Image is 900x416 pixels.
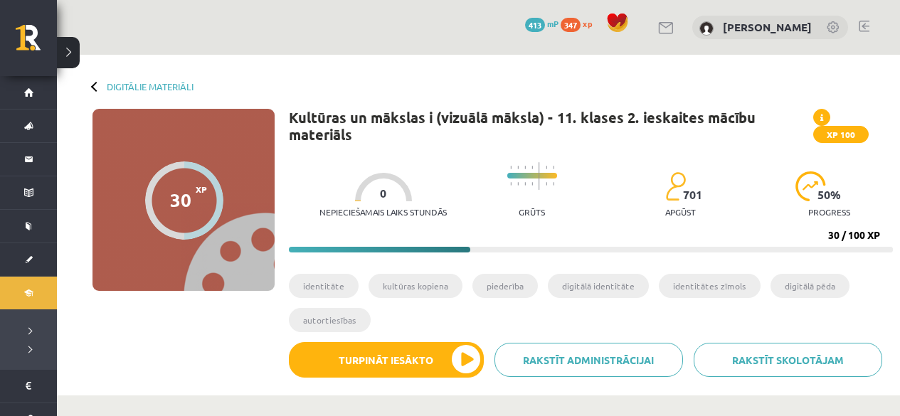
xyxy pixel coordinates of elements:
[517,182,519,186] img: icon-short-line-57e1e144782c952c97e751825c79c345078a6d821885a25fce030b3d8c18986b.svg
[510,182,512,186] img: icon-short-line-57e1e144782c952c97e751825c79c345078a6d821885a25fce030b3d8c18986b.svg
[659,274,761,298] li: identitātes zīmols
[380,187,386,200] span: 0
[196,184,207,194] span: XP
[665,207,696,217] p: apgūst
[319,207,447,217] p: Nepieciešamais laiks stundās
[548,274,649,298] li: digitālā identitāte
[817,188,842,201] span: 50 %
[546,166,547,169] img: icon-short-line-57e1e144782c952c97e751825c79c345078a6d821885a25fce030b3d8c18986b.svg
[170,189,191,210] div: 30
[517,166,519,169] img: icon-short-line-57e1e144782c952c97e751825c79c345078a6d821885a25fce030b3d8c18986b.svg
[525,18,558,29] a: 413 mP
[289,308,371,332] li: autortiesības
[699,21,714,36] img: Katrīne Rubene
[107,81,194,92] a: Digitālie materiāli
[510,166,512,169] img: icon-short-line-57e1e144782c952c97e751825c79c345078a6d821885a25fce030b3d8c18986b.svg
[546,182,547,186] img: icon-short-line-57e1e144782c952c97e751825c79c345078a6d821885a25fce030b3d8c18986b.svg
[472,274,538,298] li: piederība
[524,166,526,169] img: icon-short-line-57e1e144782c952c97e751825c79c345078a6d821885a25fce030b3d8c18986b.svg
[525,18,545,32] span: 413
[524,182,526,186] img: icon-short-line-57e1e144782c952c97e751825c79c345078a6d821885a25fce030b3d8c18986b.svg
[808,207,850,217] p: progress
[771,274,849,298] li: digitālā pēda
[16,25,57,60] a: Rīgas 1. Tālmācības vidusskola
[665,171,686,201] img: students-c634bb4e5e11cddfef0936a35e636f08e4e9abd3cc4e673bd6f9a4125e45ecb1.svg
[494,343,683,377] a: Rakstīt administrācijai
[723,20,812,34] a: [PERSON_NAME]
[561,18,581,32] span: 347
[369,274,462,298] li: kultūras kopiena
[694,343,882,377] a: Rakstīt skolotājam
[553,166,554,169] img: icon-short-line-57e1e144782c952c97e751825c79c345078a6d821885a25fce030b3d8c18986b.svg
[547,18,558,29] span: mP
[583,18,592,29] span: xp
[561,18,599,29] a: 347 xp
[683,188,702,201] span: 701
[553,182,554,186] img: icon-short-line-57e1e144782c952c97e751825c79c345078a6d821885a25fce030b3d8c18986b.svg
[795,171,826,201] img: icon-progress-161ccf0a02000e728c5f80fcf4c31c7af3da0e1684b2b1d7c360e028c24a22f1.svg
[813,126,869,143] span: XP 100
[289,342,484,378] button: Turpināt iesākto
[519,207,545,217] p: Grūts
[539,162,540,190] img: icon-long-line-d9ea69661e0d244f92f715978eff75569469978d946b2353a9bb055b3ed8787d.svg
[531,182,533,186] img: icon-short-line-57e1e144782c952c97e751825c79c345078a6d821885a25fce030b3d8c18986b.svg
[289,109,813,143] h1: Kultūras un mākslas i (vizuālā māksla) - 11. klases 2. ieskaites mācību materiāls
[289,274,359,298] li: identitāte
[531,166,533,169] img: icon-short-line-57e1e144782c952c97e751825c79c345078a6d821885a25fce030b3d8c18986b.svg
